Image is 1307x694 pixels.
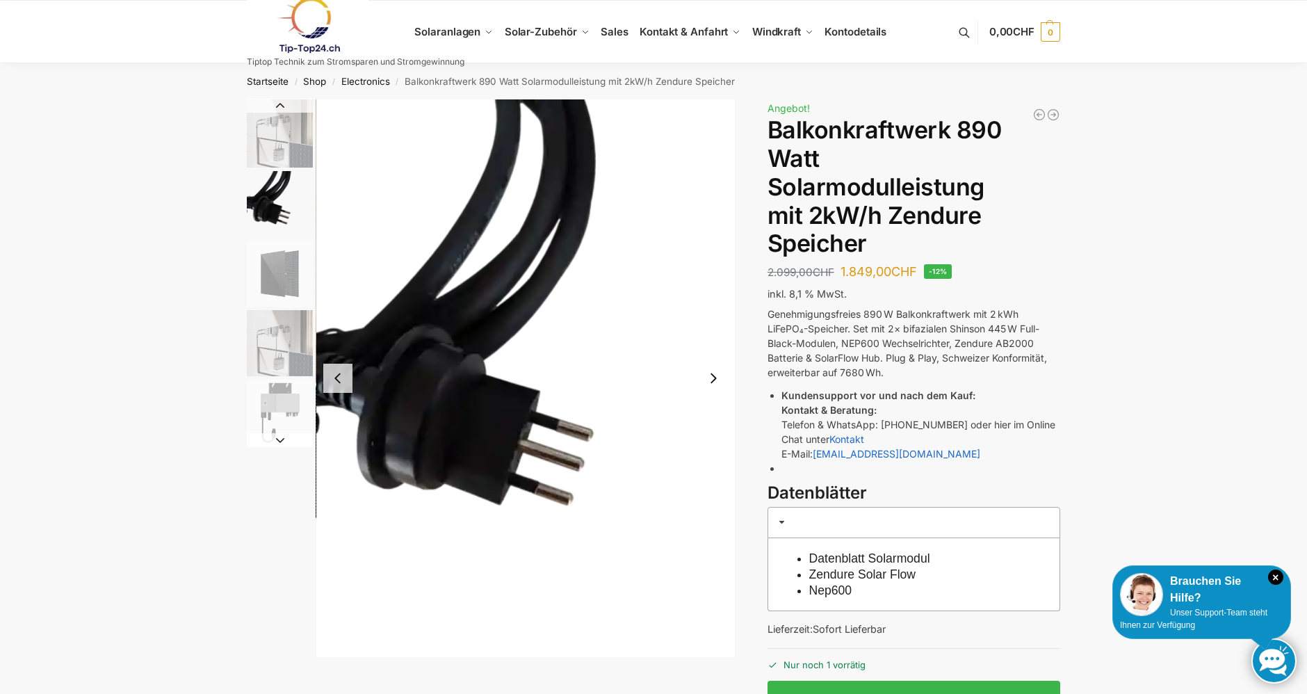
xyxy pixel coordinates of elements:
img: Zendure-solar-flow-Batteriespeicher für Balkonkraftwerke [247,310,313,376]
img: Maysun [247,241,313,307]
span: 0,00 [989,25,1034,38]
div: Brauchen Sie Hilfe? [1120,573,1283,606]
img: Zendure-solar-flow-Batteriespeicher für Balkonkraftwerke [247,99,313,167]
a: Kontakt [829,433,864,445]
li: 4 / 5 [243,308,313,378]
span: 0 [1041,22,1060,42]
span: Sales [601,25,628,38]
li: Telefon & WhatsApp: [PHONE_NUMBER] oder hier im Online Chat unter E-Mail: [781,388,1060,461]
span: Solar-Zubehör [505,25,577,38]
span: Lieferzeit: [768,623,886,635]
p: Nur noch 1 vorrätig [768,648,1060,672]
li: 3 / 5 [243,239,313,308]
button: Next slide [247,433,313,447]
li: 1 / 5 [243,99,313,169]
img: Anschlusskabel-3meter_schweizer-stecker [316,99,735,657]
li: 2 / 5 [243,169,313,239]
a: [EMAIL_ADDRESS][DOMAIN_NAME] [813,448,980,460]
button: Next slide [699,364,728,393]
a: 0,00CHF 0 [989,11,1060,53]
span: / [390,76,405,88]
bdi: 2.099,00 [768,266,834,279]
strong: Kontakt & Beratung: [781,404,877,416]
a: Nep600 [809,583,852,597]
img: nep-microwechselrichter-600w [247,380,313,446]
p: Tiptop Technik zum Stromsparen und Stromgewinnung [247,58,464,66]
span: Kontakt & Anfahrt [640,25,728,38]
button: Previous slide [247,99,313,113]
a: Kontodetails [819,1,892,63]
i: Schließen [1268,570,1283,585]
button: Previous slide [323,364,352,393]
a: Datenblatt Solarmodul [809,551,930,565]
a: Kontakt & Anfahrt [634,1,747,63]
span: / [326,76,341,88]
bdi: 1.849,00 [841,264,917,279]
span: CHF [1013,25,1034,38]
a: Solar-Zubehör [499,1,595,63]
a: Zendure Solar Flow [809,567,916,581]
span: inkl. 8,1 % MwSt. [768,288,847,300]
strong: Kundensupport vor und nach dem Kauf: [781,389,975,401]
span: / [289,76,303,88]
span: -12% [924,264,952,279]
h1: Balkonkraftwerk 890 Watt Solarmodulleistung mit 2kW/h Zendure Speicher [768,116,1060,258]
p: Genehmigungsfreies 890 W Balkonkraftwerk mit 2 kWh LiFePO₄-Speicher. Set mit 2× bifazialen Shinso... [768,307,1060,380]
li: 5 / 5 [243,378,313,447]
a: 890/600 Watt Solarkraftwerk + 2,7 KW Batteriespeicher Genehmigungsfrei [1032,108,1046,122]
span: Kontodetails [825,25,886,38]
span: Sofort Lieferbar [813,623,886,635]
span: Unser Support-Team steht Ihnen zur Verfügung [1120,608,1267,630]
span: Angebot! [768,102,810,114]
span: CHF [891,264,917,279]
span: Windkraft [752,25,801,38]
span: CHF [813,266,834,279]
nav: Breadcrumb [222,63,1085,99]
a: Windkraft [747,1,820,63]
img: Customer service [1120,573,1163,616]
a: Balkonkraftwerk 890 Watt Solarmodulleistung mit 1kW/h Zendure Speicher [1046,108,1060,122]
a: Electronics [341,76,390,87]
h3: Datenblätter [768,481,1060,506]
a: Sales [595,1,634,63]
a: Startseite [247,76,289,87]
a: Shop [303,76,326,87]
img: Anschlusskabel-3meter_schweizer-stecker [247,171,313,237]
li: 2 / 5 [316,99,735,657]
